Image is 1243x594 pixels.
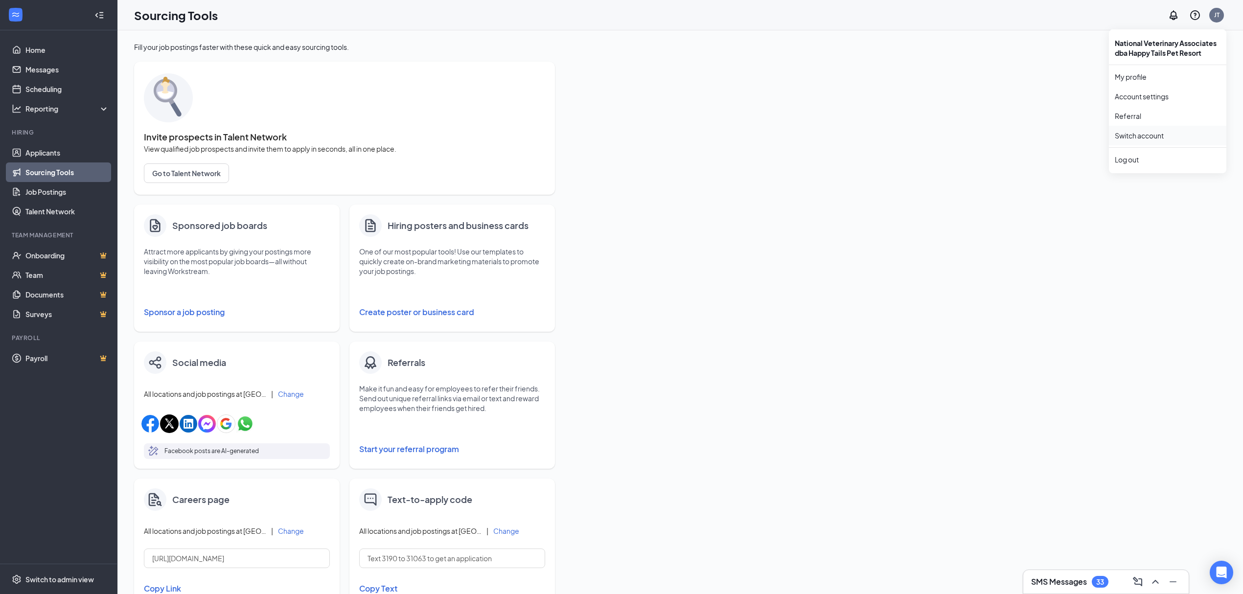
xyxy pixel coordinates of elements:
[1132,576,1144,588] svg: ComposeMessage
[1148,574,1163,590] button: ChevronUp
[148,493,162,506] img: careers
[1096,578,1104,586] div: 33
[25,265,109,285] a: TeamCrown
[1115,111,1220,121] a: Referral
[144,163,545,183] a: Go to Talent Network
[144,247,330,276] p: Attract more applicants by giving your postings more visibility on the most popular job boards—al...
[148,445,160,457] svg: MagicPencil
[278,527,304,534] button: Change
[25,40,109,60] a: Home
[1031,576,1087,587] h3: SMS Messages
[1150,576,1161,588] svg: ChevronUp
[12,104,22,114] svg: Analysis
[12,231,107,239] div: Team Management
[363,217,378,234] svg: Document
[147,218,163,233] img: clipboard
[12,334,107,342] div: Payroll
[25,348,109,368] a: PayrollCrown
[388,356,425,369] h4: Referrals
[144,132,545,142] span: Invite prospects in Talent Network
[25,79,109,99] a: Scheduling
[198,415,216,433] img: facebookMessengerIcon
[1168,9,1179,21] svg: Notifications
[388,219,529,232] h4: Hiring posters and business cards
[359,526,482,536] span: All locations and job postings at [GEOGRAPHIC_DATA]
[271,388,273,399] div: |
[236,415,254,433] img: whatsappIcon
[25,285,109,304] a: DocumentsCrown
[149,356,161,369] img: share
[25,60,109,79] a: Messages
[359,302,545,322] button: Create poster or business card
[160,414,179,433] img: xIcon
[25,246,109,265] a: OnboardingCrown
[493,527,519,534] button: Change
[1115,91,1220,101] a: Account settings
[12,574,22,584] svg: Settings
[364,493,377,506] img: text
[25,304,109,324] a: SurveysCrown
[1167,576,1179,588] svg: Minimize
[144,144,545,154] span: View qualified job prospects and invite them to apply in seconds, all in one place.
[1210,561,1233,584] div: Open Intercom Messenger
[164,446,259,456] p: Facebook posts are AI-generated
[25,574,94,584] div: Switch to admin view
[144,73,193,122] img: sourcing-tools
[1165,574,1181,590] button: Minimize
[278,390,304,397] button: Change
[271,525,273,536] div: |
[144,526,266,536] span: All locations and job postings at [GEOGRAPHIC_DATA]
[1109,33,1226,63] div: National Veterinary Associates dba Happy Tails Pet Resort
[144,163,229,183] button: Go to Talent Network
[144,389,266,399] span: All locations and job postings at [GEOGRAPHIC_DATA]
[1115,155,1220,164] div: Log out
[144,302,330,322] button: Sponsor a job posting
[25,202,109,221] a: Talent Network
[180,415,197,433] img: linkedinIcon
[1115,72,1220,82] a: My profile
[134,7,218,23] h1: Sourcing Tools
[11,10,21,20] svg: WorkstreamLogo
[388,493,472,506] h4: Text-to-apply code
[25,104,110,114] div: Reporting
[12,128,107,137] div: Hiring
[359,384,545,413] p: Make it fun and easy for employees to refer their friends. Send out unique referral links via ema...
[359,247,545,276] p: One of our most popular tools! Use our templates to quickly create on-brand marketing materials t...
[1130,574,1146,590] button: ComposeMessage
[1189,9,1201,21] svg: QuestionInfo
[172,493,230,506] h4: Careers page
[25,182,109,202] a: Job Postings
[1214,11,1220,19] div: JT
[25,143,109,162] a: Applicants
[486,525,488,536] div: |
[1115,131,1164,140] a: Switch account
[141,415,159,433] img: facebookIcon
[134,42,555,52] div: Fill your job postings faster with these quick and easy sourcing tools.
[217,414,235,433] img: googleIcon
[359,439,545,459] button: Start your referral program
[172,356,226,369] h4: Social media
[363,355,378,370] img: badge
[172,219,267,232] h4: Sponsored job boards
[94,10,104,20] svg: Collapse
[25,162,109,182] a: Sourcing Tools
